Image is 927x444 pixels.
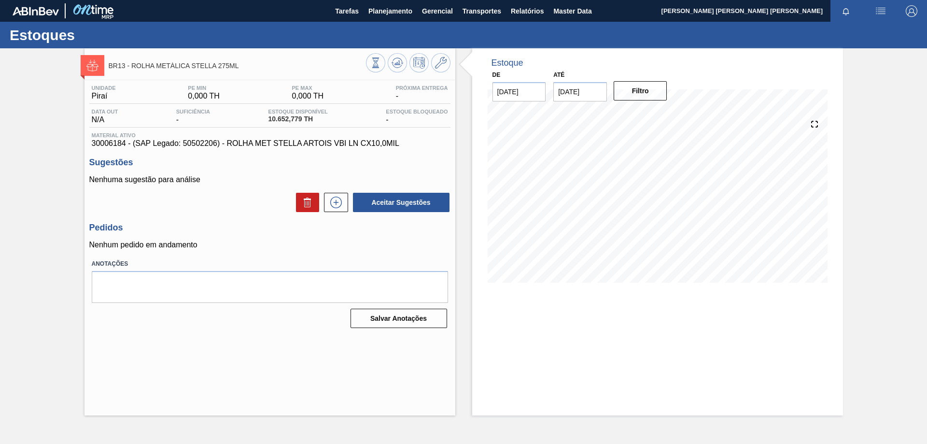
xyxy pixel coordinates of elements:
input: dd/mm/yyyy [553,82,607,101]
span: Piraí [92,92,116,100]
div: Aceitar Sugestões [348,192,450,213]
span: Master Data [553,5,591,17]
div: - [383,109,450,124]
button: Programar Estoque [409,53,429,72]
h3: Sugestões [89,158,450,168]
img: userActions [875,5,886,17]
span: Próxima Entrega [396,85,448,91]
span: Planejamento [368,5,412,17]
span: 0,000 TH [188,92,220,100]
span: 10.652,779 TH [268,115,328,123]
label: Anotações [92,257,448,271]
button: Visão Geral dos Estoques [366,53,385,72]
span: PE MIN [188,85,220,91]
div: - [393,85,450,100]
div: Excluir Sugestões [291,193,319,212]
span: Tarefas [335,5,359,17]
span: BR13 - ROLHA METÁLICA STELLA 275ML [109,62,366,70]
span: Data out [92,109,118,115]
span: Material ativo [92,132,448,138]
p: Nenhum pedido em andamento [89,241,450,249]
img: TNhmsLtSVTkK8tSr43FrP2fwEKptu5GPRR3wAAAABJRU5ErkJggg== [13,7,59,15]
label: Até [553,72,564,78]
button: Salvar Anotações [351,309,447,328]
div: N/A [89,109,121,124]
button: Notificações [830,4,861,18]
div: - [174,109,212,124]
button: Aceitar Sugestões [353,193,449,212]
div: Estoque [492,58,523,68]
button: Atualizar Gráfico [388,53,407,72]
input: dd/mm/yyyy [492,82,546,101]
h1: Estoques [10,29,181,41]
span: Unidade [92,85,116,91]
span: 30006184 - (SAP Legado: 50502206) - ROLHA MET STELLA ARTOIS VBI LN CX10,0MIL [92,139,448,148]
span: PE MAX [292,85,324,91]
span: Gerencial [422,5,453,17]
span: Suficiência [176,109,210,115]
span: Estoque Bloqueado [386,109,448,115]
img: Logout [906,5,917,17]
div: Nova sugestão [319,193,348,212]
span: Estoque Disponível [268,109,328,115]
span: 0,000 TH [292,92,324,100]
span: Transportes [463,5,501,17]
label: De [492,72,501,78]
button: Ir ao Master Data / Geral [431,53,450,72]
p: Nenhuma sugestão para análise [89,175,450,184]
h3: Pedidos [89,223,450,233]
button: Filtro [614,81,667,100]
span: Relatórios [511,5,544,17]
img: Ícone [86,59,98,72]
